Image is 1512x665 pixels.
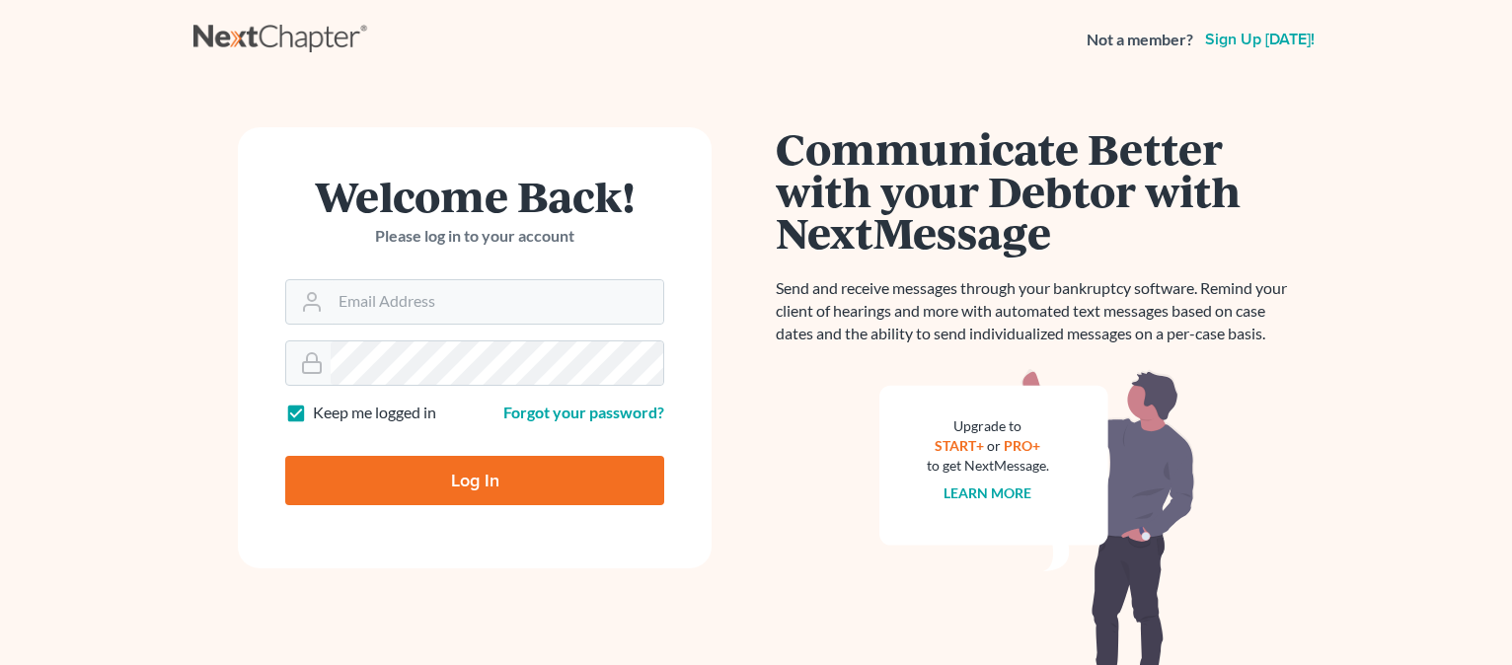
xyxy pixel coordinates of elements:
[285,456,664,505] input: Log In
[988,437,1002,454] span: or
[936,437,985,454] a: START+
[1201,32,1319,47] a: Sign up [DATE]!
[945,484,1032,501] a: Learn more
[927,456,1049,476] div: to get NextMessage.
[1087,29,1193,51] strong: Not a member?
[503,403,664,421] a: Forgot your password?
[776,277,1299,345] p: Send and receive messages through your bankruptcy software. Remind your client of hearings and mo...
[1005,437,1041,454] a: PRO+
[313,402,436,424] label: Keep me logged in
[285,175,664,217] h1: Welcome Back!
[331,280,663,324] input: Email Address
[285,225,664,248] p: Please log in to your account
[927,416,1049,436] div: Upgrade to
[776,127,1299,254] h1: Communicate Better with your Debtor with NextMessage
